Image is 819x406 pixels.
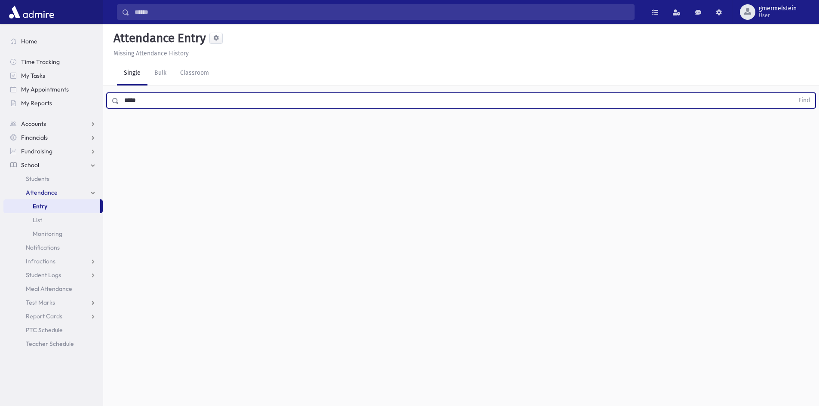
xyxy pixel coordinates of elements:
span: Monitoring [33,230,62,238]
a: Meal Attendance [3,282,103,296]
a: Fundraising [3,144,103,158]
span: Meal Attendance [26,285,72,293]
a: Notifications [3,241,103,254]
a: PTC Schedule [3,323,103,337]
a: Entry [3,199,100,213]
span: Infractions [26,257,55,265]
span: Fundraising [21,147,52,155]
a: Infractions [3,254,103,268]
a: My Tasks [3,69,103,82]
a: My Reports [3,96,103,110]
button: Find [793,93,815,108]
a: Time Tracking [3,55,103,69]
a: Attendance [3,186,103,199]
a: Classroom [173,61,216,85]
span: Students [26,175,49,183]
span: Time Tracking [21,58,60,66]
a: List [3,213,103,227]
span: Accounts [21,120,46,128]
a: Accounts [3,117,103,131]
a: Student Logs [3,268,103,282]
span: Financials [21,134,48,141]
a: Test Marks [3,296,103,309]
span: Teacher Schedule [26,340,74,348]
span: Attendance [26,189,58,196]
img: AdmirePro [7,3,56,21]
a: My Appointments [3,82,103,96]
span: Student Logs [26,271,61,279]
a: Teacher Schedule [3,337,103,351]
span: List [33,216,42,224]
span: Notifications [26,244,60,251]
a: Single [117,61,147,85]
span: User [759,12,797,19]
input: Search [129,4,634,20]
a: Bulk [147,61,173,85]
u: Missing Attendance History [113,50,189,57]
span: Report Cards [26,312,62,320]
a: Missing Attendance History [110,50,189,57]
a: Report Cards [3,309,103,323]
span: My Reports [21,99,52,107]
a: Monitoring [3,227,103,241]
a: School [3,158,103,172]
span: Home [21,37,37,45]
a: Financials [3,131,103,144]
span: My Appointments [21,85,69,93]
span: gmermelstein [759,5,797,12]
span: PTC Schedule [26,326,63,334]
a: Students [3,172,103,186]
span: Entry [33,202,47,210]
span: Test Marks [26,299,55,306]
a: Home [3,34,103,48]
span: My Tasks [21,72,45,79]
h5: Attendance Entry [110,31,206,46]
span: School [21,161,39,169]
